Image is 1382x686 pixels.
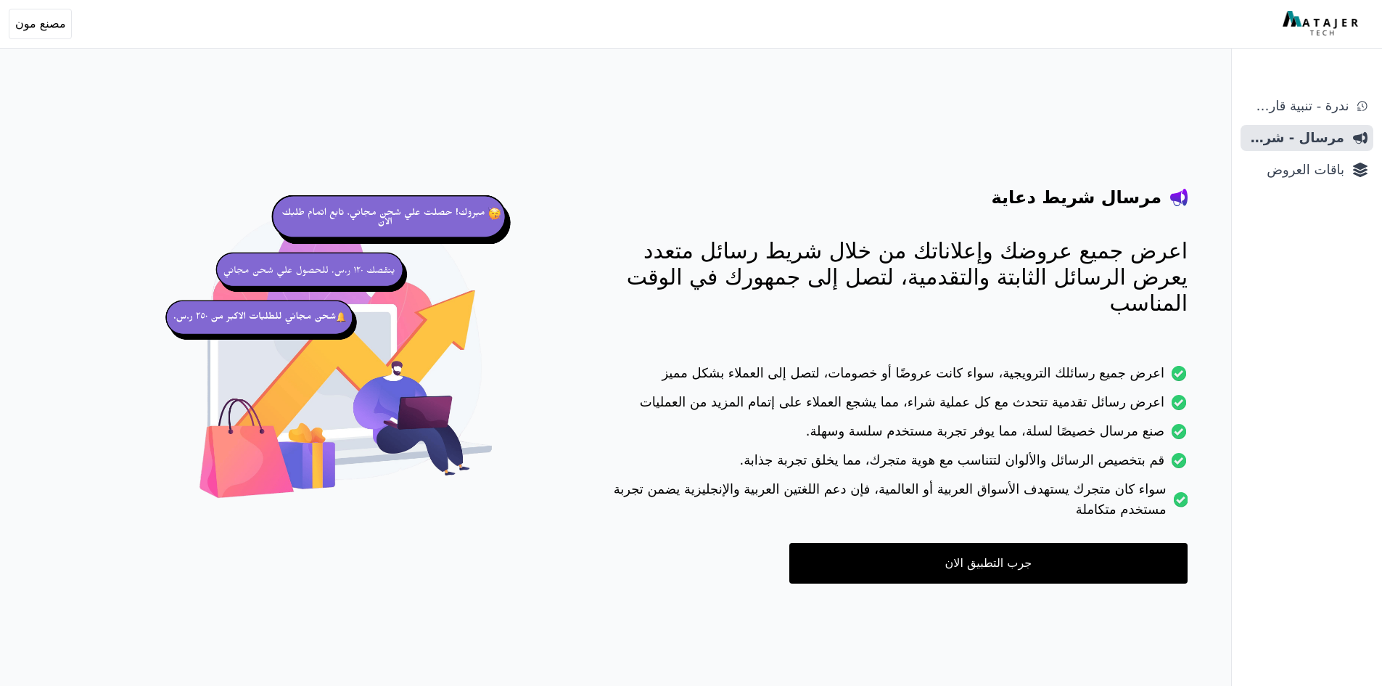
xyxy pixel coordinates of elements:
li: اعرض رسائل تقدمية تتحدث مع كل عملية شراء، مما يشجع العملاء على إتمام المزيد من العمليات [590,392,1188,421]
li: قم بتخصيص الرسائل والألوان لتتناسب مع هوية متجرك، مما يخلق تجربة جذابة. [590,450,1188,479]
h4: مرسال شريط دعاية [992,186,1161,209]
li: اعرض جميع رسائلك الترويجية، سواء كانت عروضًا أو خصومات، لتصل إلى العملاء بشكل مميز [590,363,1188,392]
a: ندرة - تنبية قارب علي النفاذ [1241,93,1373,119]
img: MatajerTech Logo [1283,11,1362,37]
li: سواء كان متجرك يستهدف الأسواق العربية أو العالمية، فإن دعم اللغتين العربية والإنجليزية يضمن تجربة... [590,479,1188,528]
span: ندرة - تنبية قارب علي النفاذ [1246,96,1349,116]
a: جرب التطبيق الان [789,543,1188,584]
span: مصنع مون [15,15,65,33]
a: مرسال - شريط دعاية [1241,125,1373,151]
button: مصنع مون [9,9,72,39]
img: hero [160,174,532,546]
a: باقات العروض [1241,157,1373,183]
span: باقات العروض [1246,160,1344,180]
li: صنع مرسال خصيصًا لسلة، مما يوفر تجربة مستخدم سلسة وسهلة. [590,421,1188,450]
p: اعرض جميع عروضك وإعلاناتك من خلال شريط رسائل متعدد يعرض الرسائل الثابتة والتقدمية، لتصل إلى جمهور... [590,238,1188,317]
span: مرسال - شريط دعاية [1246,128,1344,148]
